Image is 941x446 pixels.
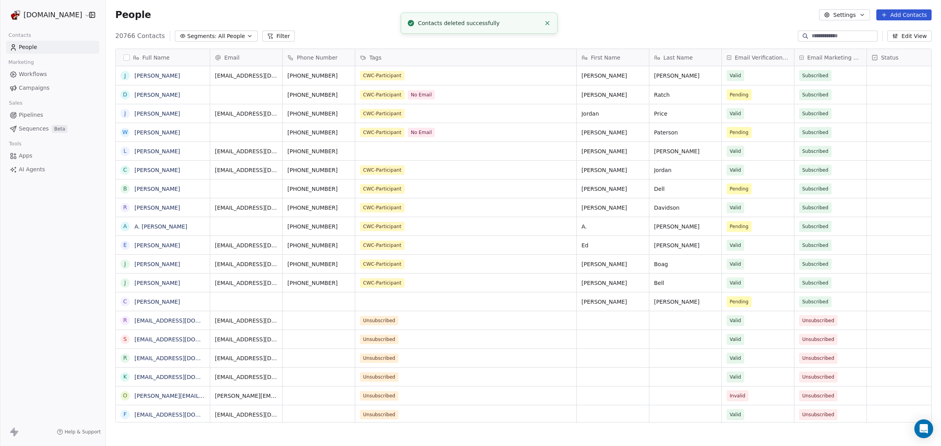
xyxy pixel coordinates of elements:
[581,72,644,80] span: [PERSON_NAME]
[215,166,278,174] span: [EMAIL_ADDRESS][DOMAIN_NAME]
[115,31,165,41] span: 20766 Contacts
[134,92,180,98] a: [PERSON_NAME]
[224,54,240,62] span: Email
[6,163,99,176] a: AI Agents
[215,204,278,212] span: [EMAIL_ADDRESS][DOMAIN_NAME]
[134,299,180,305] a: [PERSON_NAME]
[262,31,295,42] button: Filter
[654,185,717,193] span: Dell
[123,392,127,400] div: o
[360,241,405,250] span: CWC-Participant
[218,32,245,40] span: All People
[11,10,20,20] img: logomanalone.png
[802,147,828,155] span: Subscribed
[581,279,644,287] span: [PERSON_NAME]
[215,279,278,287] span: [EMAIL_ADDRESS][DOMAIN_NAME]
[57,429,101,435] a: Help & Support
[5,138,25,150] span: Tools
[730,147,741,155] span: Valid
[123,185,127,193] div: B
[654,279,717,287] span: Bell
[124,72,126,80] div: J
[887,31,932,42] button: Edit View
[134,167,180,173] a: [PERSON_NAME]
[215,392,278,400] span: [PERSON_NAME][EMAIL_ADDRESS][PERSON_NAME][DOMAIN_NAME]
[730,260,741,268] span: Valid
[142,54,170,62] span: Full Name
[581,147,644,155] span: [PERSON_NAME]
[6,68,99,81] a: Workflows
[6,109,99,121] a: Pipelines
[581,241,644,249] span: Ed
[730,241,741,249] span: Valid
[215,260,278,268] span: [EMAIL_ADDRESS][DOMAIN_NAME]
[19,70,47,78] span: Workflows
[287,223,350,230] span: [PHONE_NUMBER]
[581,166,644,174] span: [PERSON_NAME]
[134,148,180,154] a: [PERSON_NAME]
[802,335,834,343] span: Unsubscribed
[52,125,67,133] span: Beta
[123,354,127,362] div: r
[134,374,231,380] a: [EMAIL_ADDRESS][DOMAIN_NAME]
[581,129,644,136] span: [PERSON_NAME]
[287,204,350,212] span: [PHONE_NUMBER]
[730,204,741,212] span: Valid
[116,49,210,66] div: Full Name
[287,110,350,118] span: [PHONE_NUMBER]
[802,110,828,118] span: Subscribed
[654,166,717,174] span: Jordan
[122,128,128,136] div: W
[287,166,350,174] span: [PHONE_NUMBER]
[577,49,649,66] div: First Name
[654,223,717,230] span: [PERSON_NAME]
[19,125,49,133] span: Sequences
[730,185,748,193] span: Pending
[591,54,620,62] span: First Name
[360,222,405,231] span: CWC-Participant
[418,19,541,27] div: Contacts deleted successfully
[5,56,37,68] span: Marketing
[134,317,231,324] a: [EMAIL_ADDRESS][DOMAIN_NAME]
[6,41,99,54] a: People
[123,297,127,306] div: C
[360,71,405,80] span: CWC-Participant
[730,411,741,419] span: Valid
[134,186,180,192] a: [PERSON_NAME]
[360,259,405,269] span: CWC-Participant
[654,298,717,306] span: [PERSON_NAME]
[730,166,741,174] span: Valid
[581,204,644,212] span: [PERSON_NAME]
[5,97,26,109] span: Sales
[215,411,278,419] span: [EMAIL_ADDRESS][DOMAIN_NAME]
[730,110,741,118] span: Valid
[287,279,350,287] span: [PHONE_NUMBER]
[794,49,867,66] div: Email Marketing Consent
[215,72,278,80] span: [EMAIL_ADDRESS][DOMAIN_NAME]
[654,72,717,80] span: [PERSON_NAME]
[215,147,278,155] span: [EMAIL_ADDRESS][DOMAIN_NAME]
[19,111,43,119] span: Pipelines
[297,54,338,62] span: Phone Number
[730,279,741,287] span: Valid
[287,129,350,136] span: [PHONE_NUMBER]
[807,54,862,62] span: Email Marketing Consent
[215,373,278,381] span: [EMAIL_ADDRESS][DOMAIN_NAME]
[663,54,693,62] span: Last Name
[283,49,355,66] div: Phone Number
[802,166,828,174] span: Subscribed
[124,109,126,118] div: J
[124,147,127,155] div: L
[802,392,834,400] span: Unsubscribed
[134,111,180,117] a: [PERSON_NAME]
[215,317,278,325] span: [EMAIL_ADDRESS][DOMAIN_NAME]
[802,373,834,381] span: Unsubscribed
[802,129,828,136] span: Subscribed
[215,335,278,343] span: [EMAIL_ADDRESS][DOMAIN_NAME]
[215,354,278,362] span: [EMAIL_ADDRESS][DOMAIN_NAME]
[115,9,151,21] span: People
[730,335,741,343] span: Valid
[802,72,828,80] span: Subscribed
[730,354,741,362] span: Valid
[215,241,278,249] span: [EMAIL_ADDRESS][DOMAIN_NAME]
